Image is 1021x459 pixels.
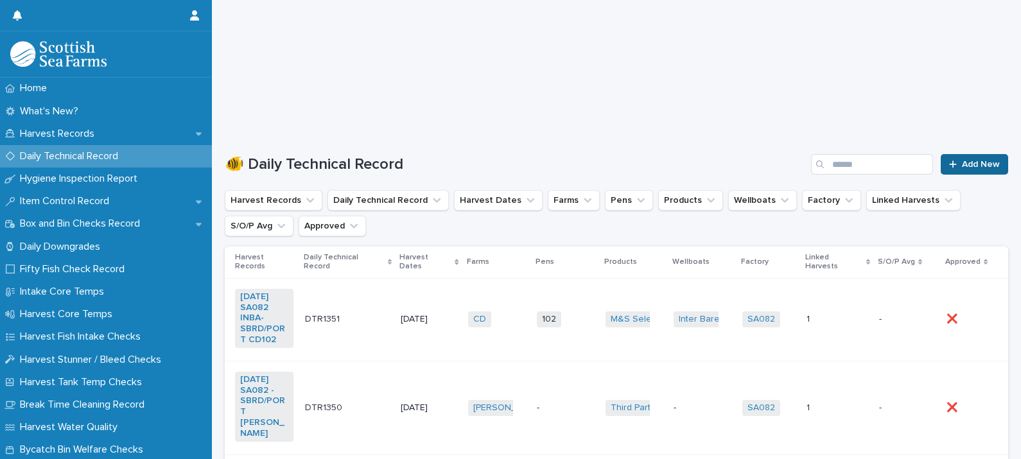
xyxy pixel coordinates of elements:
[807,400,812,413] p: 1
[454,190,543,211] button: Harvest Dates
[15,218,150,230] p: Box and Bin Checks Record
[15,399,155,411] p: Break Time Cleaning Record
[15,150,128,162] p: Daily Technical Record
[548,190,600,211] button: Farms
[401,403,458,413] p: [DATE]
[807,311,812,325] p: 1
[866,190,961,211] button: Linked Harvests
[15,376,152,388] p: Harvest Tank Temp Checks
[15,286,114,298] p: Intake Core Temps
[15,421,128,433] p: Harvest Water Quality
[879,314,936,325] p: -
[947,400,960,413] p: ❌
[10,41,107,67] img: mMrefqRFQpe26GRNOUkG
[225,361,1008,455] tr: [DATE] SA082 -SBRD/PORT [PERSON_NAME] DTR1350DTR1350 [DATE][PERSON_NAME] -Third Party Salmon -SA0...
[305,311,342,325] p: DTR1351
[235,250,296,274] p: Harvest Records
[537,403,595,413] p: -
[611,314,659,325] a: M&S Select
[15,263,135,275] p: Fifty Fish Check Record
[225,278,1008,361] tr: [DATE] SA082 INBA-SBRD/PORT CD102 DTR1351DTR1351 [DATE]CD 102M&S Select Inter Barents SA082 11 -❌❌
[536,255,554,269] p: Pens
[304,250,385,274] p: Daily Technical Record
[747,403,775,413] a: SA082
[299,216,366,236] button: Approved
[399,250,451,274] p: Harvest Dates
[15,195,119,207] p: Item Control Record
[878,255,915,269] p: S/O/P Avg
[305,400,345,413] p: DTR1350
[15,308,123,320] p: Harvest Core Temps
[240,291,288,345] a: [DATE] SA082 INBA-SBRD/PORT CD102
[802,190,861,211] button: Factory
[225,216,293,236] button: S/O/P Avg
[741,255,769,269] p: Factory
[15,82,57,94] p: Home
[941,154,1008,175] a: Add New
[747,314,775,325] a: SA082
[947,311,960,325] p: ❌
[945,255,981,269] p: Approved
[674,403,732,413] p: -
[811,154,933,175] input: Search
[467,255,489,269] p: Farms
[879,403,936,413] p: -
[679,314,732,325] a: Inter Barents
[611,403,688,413] a: Third Party Salmon
[473,403,543,413] a: [PERSON_NAME]
[15,173,148,185] p: Hygiene Inspection Report
[327,190,449,211] button: Daily Technical Record
[962,160,1000,169] span: Add New
[604,255,637,269] p: Products
[15,128,105,140] p: Harvest Records
[15,105,89,117] p: What's New?
[658,190,723,211] button: Products
[672,255,710,269] p: Wellboats
[15,354,171,366] p: Harvest Stunner / Bleed Checks
[15,331,151,343] p: Harvest Fish Intake Checks
[473,314,486,325] a: CD
[401,314,458,325] p: [DATE]
[605,190,653,211] button: Pens
[225,155,806,174] h1: 🐠 Daily Technical Record
[225,190,322,211] button: Harvest Records
[240,374,288,439] a: [DATE] SA082 -SBRD/PORT [PERSON_NAME]
[537,311,561,327] span: 102
[805,250,862,274] p: Linked Harvests
[728,190,797,211] button: Wellboats
[15,241,110,253] p: Daily Downgrades
[15,444,153,456] p: Bycatch Bin Welfare Checks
